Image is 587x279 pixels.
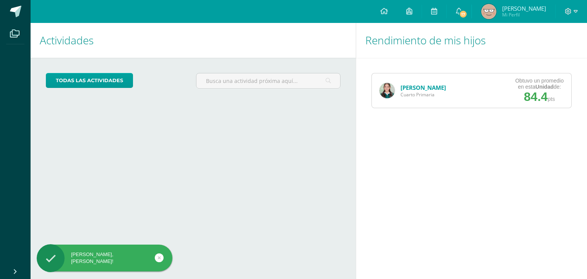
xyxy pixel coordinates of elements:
[459,10,467,18] span: 17
[535,84,553,90] strong: Unidad
[524,90,548,104] span: 84.4
[46,73,133,88] a: todas las Actividades
[37,251,172,265] div: [PERSON_NAME], [PERSON_NAME]!
[502,11,546,18] span: Mi Perfil
[401,84,446,91] a: [PERSON_NAME]
[401,91,446,98] span: Cuarto Primaria
[548,96,555,102] span: pts
[196,73,340,88] input: Busca una actividad próxima aquí...
[365,23,578,58] h1: Rendimiento de mis hijos
[481,4,496,19] img: 4f43bccf0704c9da28a19d12a3054865.png
[40,23,347,58] h1: Actividades
[502,5,546,12] span: [PERSON_NAME]
[515,78,564,90] div: Obtuvo un promedio en esta de:
[379,83,395,98] img: 0c329adc749de0b55e96332834ccc071.png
